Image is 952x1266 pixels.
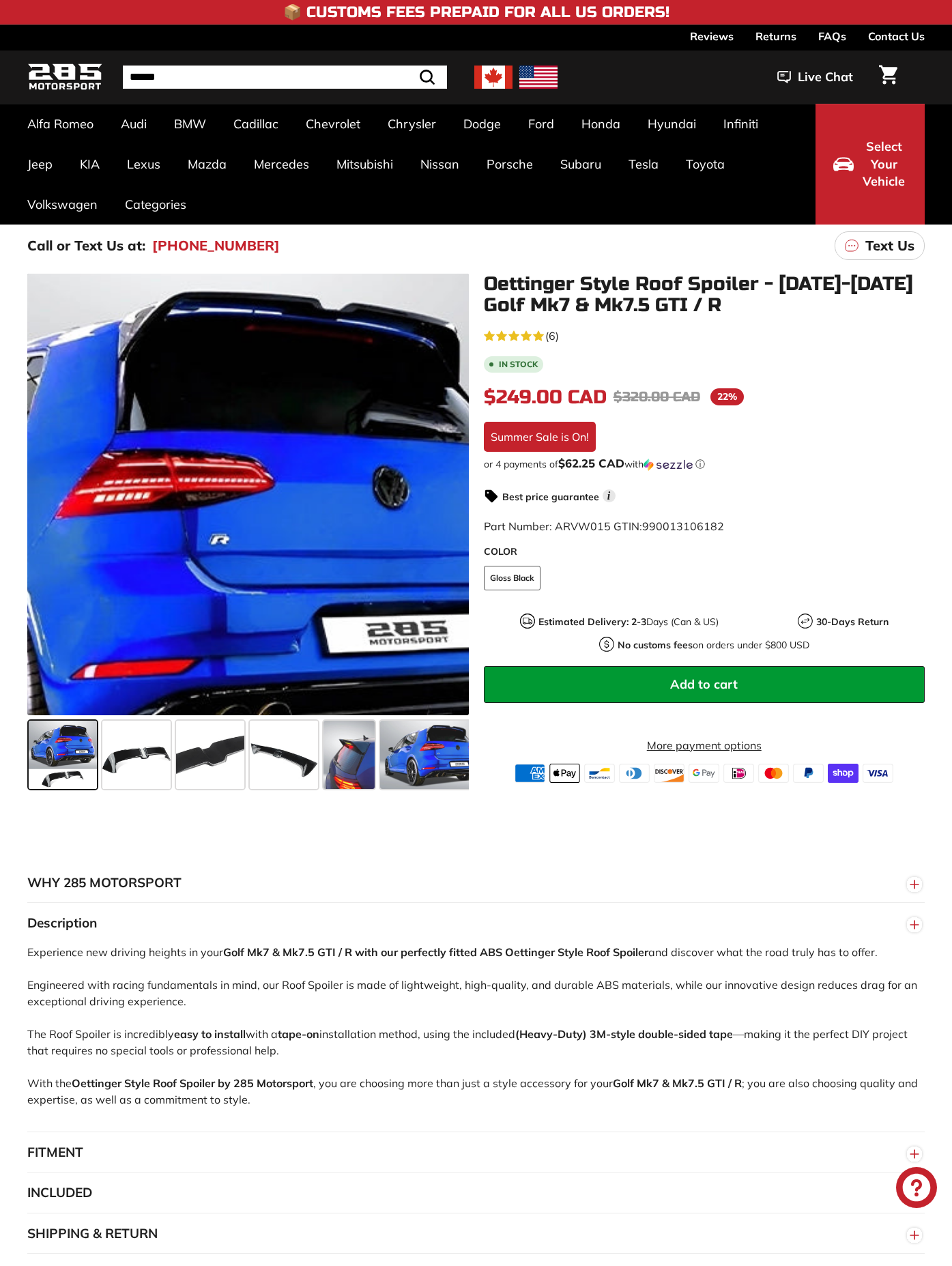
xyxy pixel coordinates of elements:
[818,25,846,48] a: FAQs
[798,68,853,86] span: Live Chat
[861,138,907,190] span: Select Your Vehicle
[515,764,545,783] img: american_express
[515,1027,733,1041] strong: (Heavy-Duty) 3M-style double-sided tape
[538,615,719,629] p: Days (Can & US)
[613,1076,742,1090] strong: Golf Mk7 & Mk7.5 GTI / R
[515,104,568,144] a: Ford
[690,25,734,48] a: Reviews
[174,1027,246,1041] strong: easy to install
[642,519,724,533] span: 990013106182
[450,104,515,144] a: Dodge
[283,4,669,20] h4: 📦 Customs Fees Prepaid for All US Orders!
[499,360,538,369] b: In stock
[484,457,925,471] div: or 4 payments of with
[558,456,624,470] span: $62.25 CAD
[502,491,599,503] strong: Best price guarantee
[615,144,672,184] a: Tesla
[545,328,559,344] span: (6)
[484,545,925,559] label: COLOR
[793,764,824,783] img: paypal
[72,1076,150,1090] strong: Oettinger Style
[107,104,160,144] a: Audi
[174,144,240,184] a: Mazda
[27,235,145,256] p: Call or Text Us at:
[220,104,292,144] a: Cadillac
[484,422,596,452] div: Summer Sale is On!
[549,764,580,783] img: apple_pay
[868,25,925,48] a: Contact Us
[484,519,724,533] span: Part Number: ARVW015 GTIN:
[547,144,615,184] a: Subaru
[66,144,113,184] a: KIA
[27,1132,925,1173] button: FITMENT
[278,1027,319,1041] strong: tape-on
[619,764,650,783] img: diners_club
[835,231,925,260] a: Text Us
[871,54,906,100] a: Cart
[710,388,744,405] span: 22%
[644,459,693,471] img: Sezzle
[816,104,925,225] button: Select Your Vehicle
[14,104,107,144] a: Alfa Romeo
[614,388,700,405] span: $320.00 CAD
[892,1167,941,1211] inbox-online-store-chat: Shopify online store chat
[27,944,925,1132] div: Experience new driving heights in your and discover what the road truly has to offer. Engineered ...
[670,676,738,692] span: Add to cart
[123,66,447,89] input: Search
[828,764,859,783] img: shopify_pay
[484,326,925,344] a: 4.7 rating (6 votes)
[14,184,111,225] a: Volkswagen
[374,104,450,144] a: Chrysler
[240,144,323,184] a: Mercedes
[14,144,66,184] a: Jeep
[723,764,754,783] img: ideal
[654,764,684,783] img: discover
[760,60,871,94] button: Live Chat
[484,737,925,753] a: More payment options
[27,61,102,93] img: Logo_285_Motorsport_areodynamics_components
[484,274,925,316] h1: Oettinger Style Roof Spoiler - [DATE]-[DATE] Golf Mk7 & Mk7.5 GTI / R
[672,144,738,184] a: Toyota
[689,764,719,783] img: google_pay
[484,457,925,471] div: or 4 payments of$62.25 CADwithSezzle Click to learn more about Sezzle
[816,616,889,628] strong: 30-Days Return
[111,184,200,225] a: Categories
[292,104,374,144] a: Chevrolet
[710,104,772,144] a: Infiniti
[618,639,693,651] strong: No customs fees
[865,235,914,256] p: Text Us
[113,144,174,184] a: Lexus
[618,638,809,652] p: on orders under $800 USD
[473,144,547,184] a: Porsche
[223,945,648,959] strong: Golf Mk7 & Mk7.5 GTI / R with our perfectly fitted ABS Oettinger Style Roof Spoiler
[407,144,473,184] a: Nissan
[634,104,710,144] a: Hyundai
[863,764,893,783] img: visa
[27,863,925,904] button: WHY 285 MOTORSPORT
[584,764,615,783] img: bancontact
[27,1173,925,1213] button: INCLUDED
[160,104,220,144] a: BMW
[152,235,280,256] a: [PHONE_NUMBER]
[27,1213,925,1254] button: SHIPPING & RETURN
[484,666,925,703] button: Add to cart
[568,104,634,144] a: Honda
[538,616,646,628] strong: Estimated Delivery: 2-3
[153,1076,313,1090] strong: Roof Spoiler by 285 Motorsport
[484,386,607,409] span: $249.00 CAD
[323,144,407,184] a: Mitsubishi
[603,489,616,502] span: i
[27,903,925,944] button: Description
[758,764,789,783] img: master
[755,25,796,48] a: Returns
